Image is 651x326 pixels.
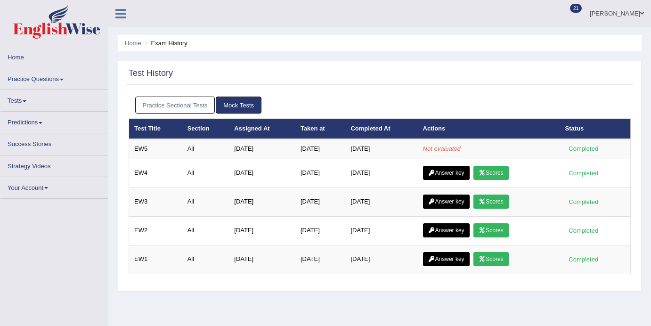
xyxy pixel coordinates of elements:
[182,245,229,274] td: All
[229,245,295,274] td: [DATE]
[565,197,602,207] div: Completed
[182,216,229,245] td: All
[345,245,417,274] td: [DATE]
[182,139,229,159] td: All
[129,216,182,245] td: EW2
[229,187,295,216] td: [DATE]
[0,68,108,87] a: Practice Questions
[129,69,173,78] h2: Test History
[182,159,229,187] td: All
[345,139,417,159] td: [DATE]
[182,187,229,216] td: All
[295,245,346,274] td: [DATE]
[143,39,187,48] li: Exam History
[295,159,346,187] td: [DATE]
[345,187,417,216] td: [DATE]
[129,159,182,187] td: EW4
[295,139,346,159] td: [DATE]
[0,133,108,152] a: Success Stories
[423,145,461,152] em: Not evaluated
[473,223,508,237] a: Scores
[0,112,108,130] a: Predictions
[565,254,602,264] div: Completed
[135,97,215,114] a: Practice Sectional Tests
[295,187,346,216] td: [DATE]
[229,139,295,159] td: [DATE]
[129,119,182,139] th: Test Title
[0,90,108,108] a: Tests
[570,4,582,13] span: 21
[182,119,229,139] th: Section
[473,252,508,266] a: Scores
[129,245,182,274] td: EW1
[229,216,295,245] td: [DATE]
[125,40,141,47] a: Home
[423,195,470,209] a: Answer key
[295,119,346,139] th: Taken at
[229,119,295,139] th: Assigned At
[345,216,417,245] td: [DATE]
[423,252,470,266] a: Answer key
[129,139,182,159] td: EW5
[0,155,108,174] a: Strategy Videos
[216,97,261,114] a: Mock Tests
[423,223,470,237] a: Answer key
[0,47,108,65] a: Home
[295,216,346,245] td: [DATE]
[565,144,602,154] div: Completed
[565,226,602,236] div: Completed
[0,177,108,196] a: Your Account
[345,159,417,187] td: [DATE]
[565,168,602,178] div: Completed
[560,119,631,139] th: Status
[229,159,295,187] td: [DATE]
[473,195,508,209] a: Scores
[129,187,182,216] td: EW3
[418,119,560,139] th: Actions
[423,166,470,180] a: Answer key
[473,166,508,180] a: Scores
[345,119,417,139] th: Completed At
